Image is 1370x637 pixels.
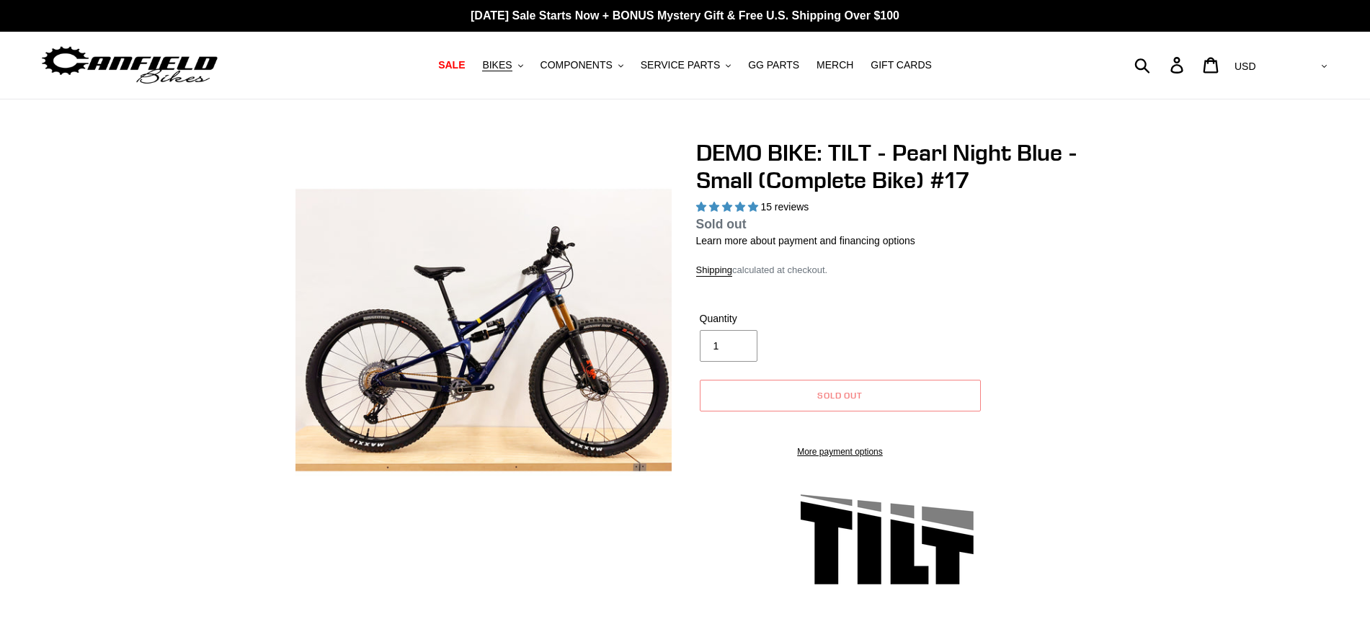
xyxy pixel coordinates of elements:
div: calculated at checkout. [696,263,1078,277]
button: Sold out [700,380,981,411]
h1: DEMO BIKE: TILT - Pearl Night Blue - Small (Complete Bike) #17 [696,139,1078,195]
button: BIKES [475,55,530,75]
span: COMPONENTS [541,59,613,71]
a: Learn more about payment and financing options [696,235,915,246]
span: SALE [438,59,465,71]
img: Canfield Bikes [40,43,220,88]
label: Quantity [700,311,837,326]
input: Search [1142,49,1179,81]
span: GIFT CARDS [871,59,932,71]
span: GG PARTS [748,59,799,71]
img: DEMO BIKE: TILT - Pearl Night Blue - Small (Complete Bike) #17 [295,142,672,518]
a: GG PARTS [741,55,806,75]
span: MERCH [817,59,853,71]
a: MERCH [809,55,860,75]
button: SERVICE PARTS [633,55,738,75]
a: GIFT CARDS [863,55,939,75]
span: 5.00 stars [696,201,761,213]
button: COMPONENTS [533,55,631,75]
a: More payment options [700,445,981,458]
a: Shipping [696,264,733,277]
span: BIKES [482,59,512,71]
span: Sold out [817,390,863,401]
a: SALE [431,55,472,75]
span: 15 reviews [760,201,809,213]
span: SERVICE PARTS [641,59,720,71]
span: Sold out [696,217,747,231]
